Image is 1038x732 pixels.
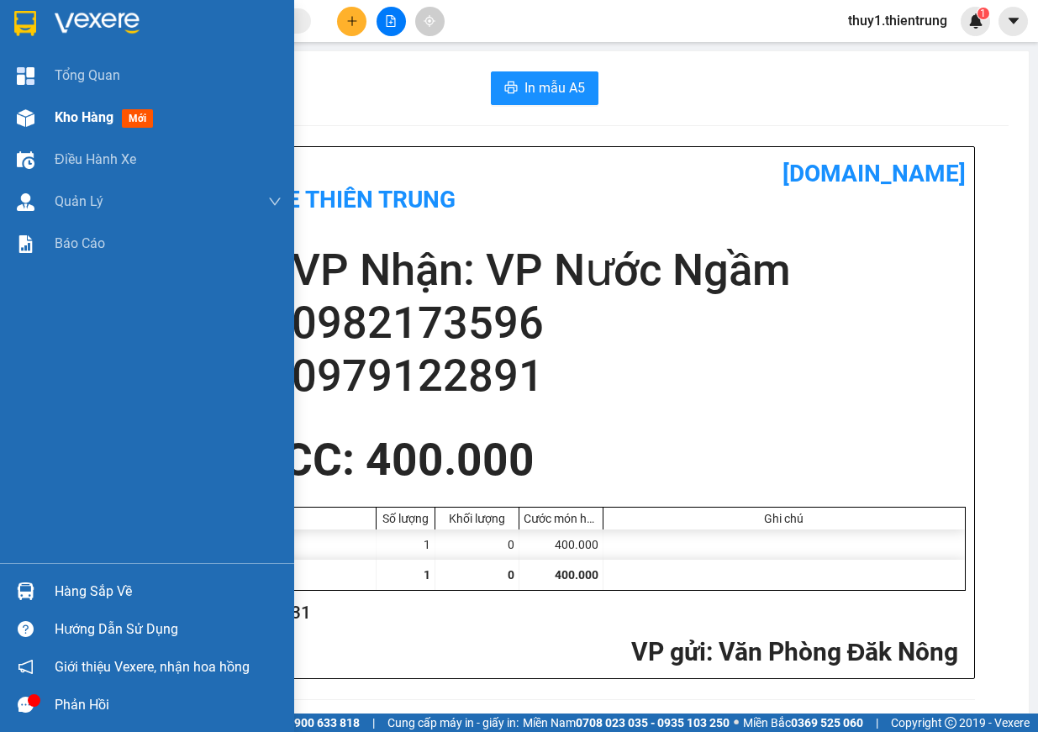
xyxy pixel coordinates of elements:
div: Hàng sắp về [55,579,282,604]
span: Quản Lý [55,191,103,212]
span: message [18,697,34,713]
span: Giới thiệu Vexere, nhận hoa hồng [55,656,250,677]
div: Cước món hàng [524,512,598,525]
button: caret-down [998,7,1028,36]
span: Báo cáo [55,233,105,254]
img: icon-new-feature [968,13,983,29]
span: file-add [385,15,397,27]
b: [DOMAIN_NAME] [782,160,966,187]
div: Phản hồi [55,693,282,718]
div: Ghi chú [608,512,961,525]
span: In mẫu A5 [524,77,585,98]
div: 1 [377,529,435,560]
span: Cung cấp máy in - giấy in: [387,714,519,732]
button: plus [337,7,366,36]
span: Điều hành xe [55,149,136,170]
span: thuy1.thientrung [835,10,961,31]
span: caret-down [1006,13,1021,29]
strong: 0708 023 035 - 0935 103 250 [576,716,730,729]
div: Khối lượng [440,512,514,525]
span: Miền Nam [523,714,730,732]
h2: VP Nhận: VP Nước Ngầm [292,244,966,297]
span: | [372,714,375,732]
button: printerIn mẫu A5 [491,71,598,105]
sup: 1 [977,8,989,19]
span: down [268,195,282,208]
span: Tổng Quan [55,65,120,86]
strong: 1900 633 818 [287,716,360,729]
span: printer [504,81,518,97]
img: solution-icon [17,235,34,253]
div: Số lượng [381,512,430,525]
img: warehouse-icon [17,193,34,211]
button: aim [415,7,445,36]
span: 1 [424,568,430,582]
span: Miền Bắc [743,714,863,732]
div: Hướng dẫn sử dụng [55,617,282,642]
div: CC : 400.000 [273,434,545,485]
h2: : Văn Phòng Đăk Nông [124,635,959,670]
h2: 0982173596 [292,297,966,350]
img: logo-vxr [14,11,36,36]
img: warehouse-icon [17,109,34,127]
span: VP gửi [631,637,706,666]
span: Kho hàng [55,109,113,125]
div: 0 [435,529,519,560]
span: 0 [508,568,514,582]
h2: Người gửi: 0989945631 [124,599,959,627]
span: | [876,714,878,732]
span: aim [424,15,435,27]
span: 1 [980,8,986,19]
div: 400.000 [519,529,603,560]
img: warehouse-icon [17,582,34,600]
strong: 0369 525 060 [791,716,863,729]
img: dashboard-icon [17,67,34,85]
span: mới [122,109,153,128]
b: Nhà xe Thiên Trung [216,186,456,213]
span: copyright [945,717,956,729]
span: plus [346,15,358,27]
span: notification [18,659,34,675]
img: warehouse-icon [17,151,34,169]
span: question-circle [18,621,34,637]
span: ⚪️ [734,719,739,726]
button: file-add [377,7,406,36]
span: 400.000 [555,568,598,582]
h2: 0979122891 [292,350,966,403]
